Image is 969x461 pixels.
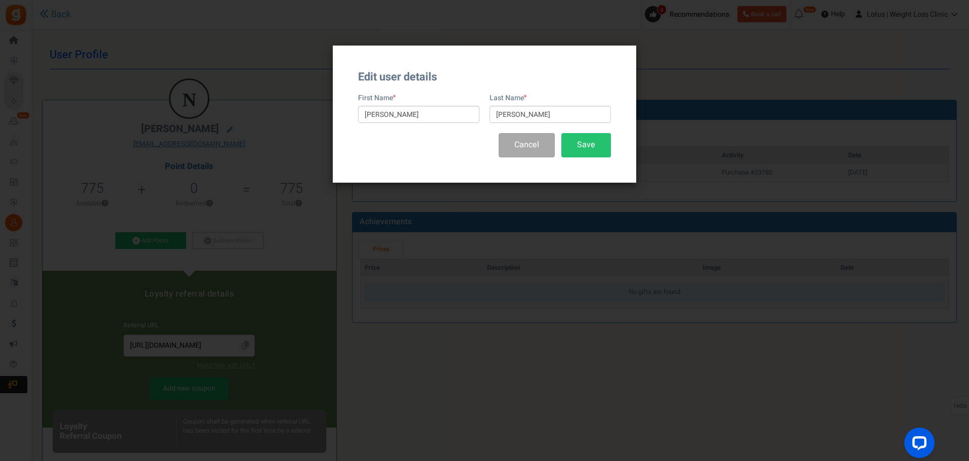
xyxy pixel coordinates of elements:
button: Save [561,133,611,157]
label: Last Name [490,93,524,103]
label: First Name [358,93,393,103]
button: Cancel [499,133,555,157]
h3: Edit user details [358,71,611,83]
